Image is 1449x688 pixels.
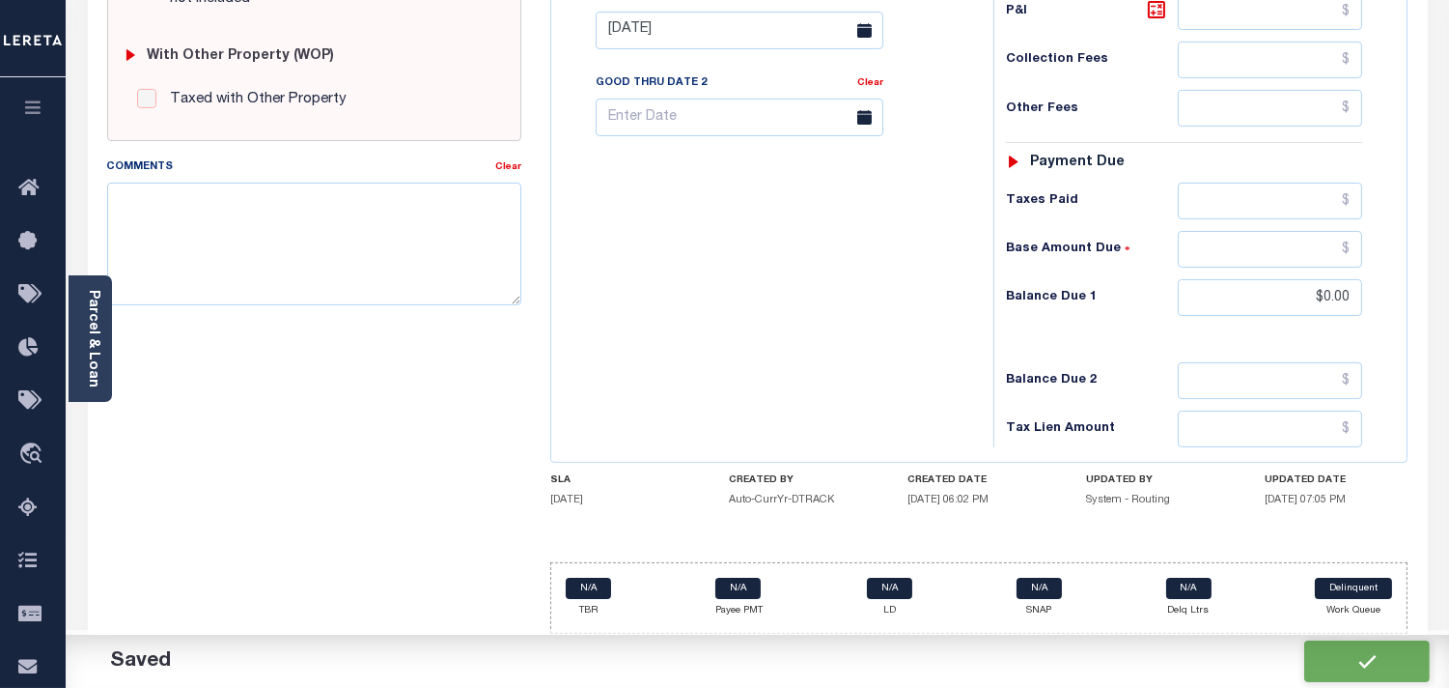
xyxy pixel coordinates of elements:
a: N/A [867,578,912,599]
h4: CREATED BY [729,474,872,486]
a: Delinquent [1315,578,1392,599]
i: travel_explore [18,443,49,468]
input: $ [1178,183,1362,219]
input: $ [1178,411,1362,447]
span: [DATE] [550,495,583,505]
a: Clear [857,78,883,88]
a: N/A [566,578,611,599]
h6: Tax Lien Amount [1006,421,1178,437]
a: Clear [495,162,521,172]
h6: Taxes Paid [1006,193,1178,209]
input: $ [1178,42,1362,78]
span: Saved [110,651,171,672]
a: Parcel & Loan [86,290,99,387]
input: $ [1178,231,1362,268]
p: Payee PMT [715,604,763,618]
h4: CREATED DATE [907,474,1050,486]
h5: System - Routing [1086,494,1229,506]
h6: Base Amount Due [1006,242,1178,257]
input: Enter Date [596,99,883,136]
h6: Balance Due 1 [1006,290,1178,305]
h5: Auto-CurrYr-DTRACK [729,494,872,506]
input: $ [1178,90,1362,127]
h4: SLA [550,474,693,486]
h6: Collection Fees [1006,52,1178,68]
p: TBR [566,604,611,618]
h6: Payment due [1030,155,1125,171]
a: N/A [1017,578,1062,599]
a: N/A [1166,578,1212,599]
label: Taxed with Other Property [160,89,347,111]
h4: UPDATED BY [1086,474,1229,486]
h5: [DATE] 07:05 PM [1265,494,1407,506]
h5: [DATE] 06:02 PM [907,494,1050,506]
p: LD [867,604,912,618]
p: Work Queue [1315,604,1392,618]
p: Delq Ltrs [1166,604,1212,618]
label: Good Thru Date 2 [596,75,707,92]
a: N/A [715,578,761,599]
input: $ [1178,362,1362,399]
label: Comments [107,159,174,176]
h6: Balance Due 2 [1006,373,1178,388]
h6: with Other Property (WOP) [147,48,334,65]
h6: Other Fees [1006,101,1178,117]
h4: UPDATED DATE [1265,474,1407,486]
p: SNAP [1017,604,1062,618]
input: Enter Date [596,12,883,49]
input: $ [1178,279,1362,316]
